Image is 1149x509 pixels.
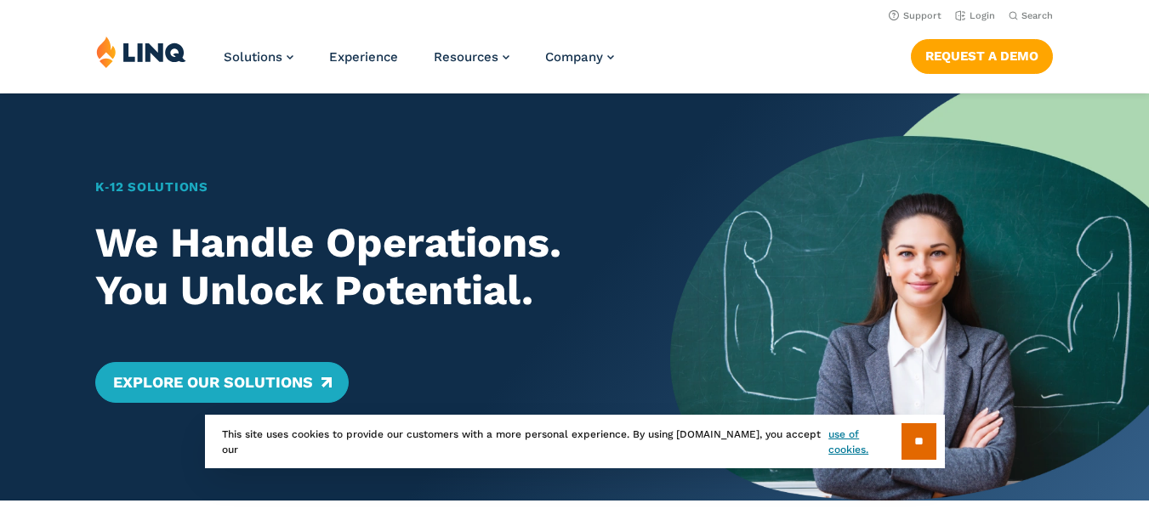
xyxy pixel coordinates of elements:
span: Solutions [224,49,282,65]
span: Resources [434,49,498,65]
h2: We Handle Operations. You Unlock Potential. [95,219,623,314]
a: Support [889,10,941,21]
div: This site uses cookies to provide our customers with a more personal experience. By using [DOMAIN... [205,415,945,468]
span: Company [545,49,603,65]
button: Open Search Bar [1009,9,1053,22]
a: Login [955,10,995,21]
h1: K‑12 Solutions [95,178,623,197]
a: Company [545,49,614,65]
a: Resources [434,49,509,65]
nav: Button Navigation [911,36,1053,73]
a: Experience [329,49,398,65]
a: Solutions [224,49,293,65]
img: Home Banner [670,93,1149,501]
nav: Primary Navigation [224,36,614,92]
a: Explore Our Solutions [95,362,348,403]
span: Search [1021,10,1053,21]
img: LINQ | K‑12 Software [96,36,186,68]
a: use of cookies. [828,427,901,457]
a: Request a Demo [911,39,1053,73]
